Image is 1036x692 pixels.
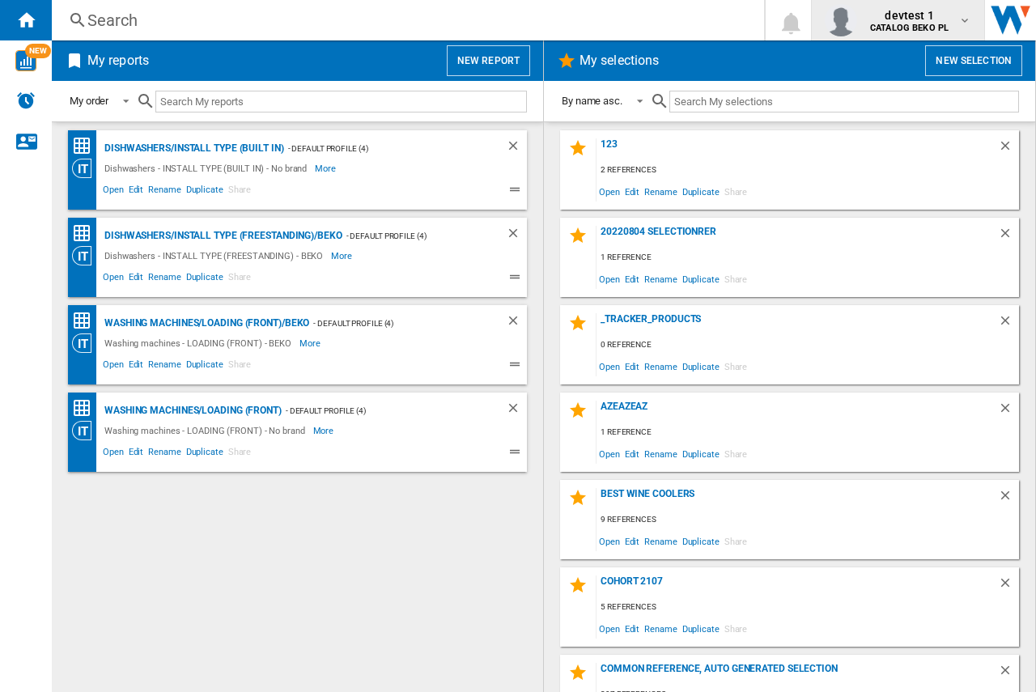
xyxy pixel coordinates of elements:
[597,138,998,160] div: 123
[642,618,679,639] span: Rename
[597,663,998,685] div: Common reference, auto generated selection
[72,421,100,440] div: Category View
[72,246,100,265] div: Category View
[100,444,126,464] span: Open
[576,45,662,76] h2: My selections
[597,180,622,202] span: Open
[722,268,750,290] span: Share
[597,226,998,248] div: 20220804 Selectionrer
[226,357,254,376] span: Share
[597,313,998,335] div: _TRACKER_PRODUCTS
[72,223,100,244] div: Price Matrix
[870,7,949,23] span: devtest 1
[722,443,750,465] span: Share
[506,401,527,421] div: Delete
[72,311,100,331] div: Price Ranking
[226,444,254,464] span: Share
[100,182,126,202] span: Open
[126,444,146,464] span: Edit
[597,401,998,422] div: azeazeaz
[72,136,100,156] div: Price Matrix
[597,355,622,377] span: Open
[998,488,1019,510] div: Delete
[998,575,1019,597] div: Delete
[680,530,722,552] span: Duplicate
[998,663,1019,685] div: Delete
[597,335,1019,355] div: 0 reference
[100,270,126,289] span: Open
[87,9,722,32] div: Search
[669,91,1019,113] input: Search My selections
[642,355,679,377] span: Rename
[622,618,643,639] span: Edit
[506,226,527,246] div: Delete
[597,443,622,465] span: Open
[998,401,1019,422] div: Delete
[146,270,183,289] span: Rename
[642,530,679,552] span: Rename
[16,91,36,110] img: alerts-logo.svg
[597,488,998,510] div: Best wine coolers
[722,355,750,377] span: Share
[146,444,183,464] span: Rename
[100,313,309,333] div: Washing machines/LOADING (FRONT)/BEKO
[100,421,313,440] div: Washing machines - LOADING (FRONT) - No brand
[680,618,722,639] span: Duplicate
[315,159,338,178] span: More
[100,246,331,265] div: Dishwashers - INSTALL TYPE (FREESTANDING) - BEKO
[313,421,337,440] span: More
[126,182,146,202] span: Edit
[342,226,473,246] div: - Default profile (4)
[597,160,1019,180] div: 2 references
[722,530,750,552] span: Share
[722,180,750,202] span: Share
[870,23,949,33] b: CATALOG BEKO PL
[642,268,679,290] span: Rename
[184,270,226,289] span: Duplicate
[226,182,254,202] span: Share
[72,398,100,418] div: Price Matrix
[126,357,146,376] span: Edit
[597,575,998,597] div: cohort 2107
[998,138,1019,160] div: Delete
[184,357,226,376] span: Duplicate
[84,45,152,76] h2: My reports
[680,355,722,377] span: Duplicate
[722,618,750,639] span: Share
[597,618,622,639] span: Open
[25,44,51,58] span: NEW
[998,226,1019,248] div: Delete
[506,138,527,159] div: Delete
[70,95,108,107] div: My order
[100,159,315,178] div: Dishwashers - INSTALL TYPE (BUILT IN) - No brand
[680,180,722,202] span: Duplicate
[597,248,1019,268] div: 1 reference
[680,268,722,290] span: Duplicate
[998,313,1019,335] div: Delete
[622,355,643,377] span: Edit
[100,226,342,246] div: Dishwashers/INSTALL TYPE (FREESTANDING)/BEKO
[126,270,146,289] span: Edit
[622,530,643,552] span: Edit
[226,270,254,289] span: Share
[825,4,857,36] img: profile.jpg
[100,333,299,353] div: Washing machines - LOADING (FRONT) - BEKO
[155,91,527,113] input: Search My reports
[642,443,679,465] span: Rename
[15,50,36,71] img: wise-card.svg
[925,45,1022,76] button: New selection
[331,246,355,265] span: More
[184,182,226,202] span: Duplicate
[597,268,622,290] span: Open
[299,333,323,353] span: More
[622,180,643,202] span: Edit
[447,45,530,76] button: New report
[72,333,100,353] div: Category View
[597,597,1019,618] div: 5 references
[309,313,473,333] div: - Default profile (4)
[562,95,622,107] div: By name asc.
[642,180,679,202] span: Rename
[100,401,282,421] div: Washing machines/LOADING (FRONT)
[622,268,643,290] span: Edit
[100,138,284,159] div: Dishwashers/INSTALL TYPE (BUILT IN)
